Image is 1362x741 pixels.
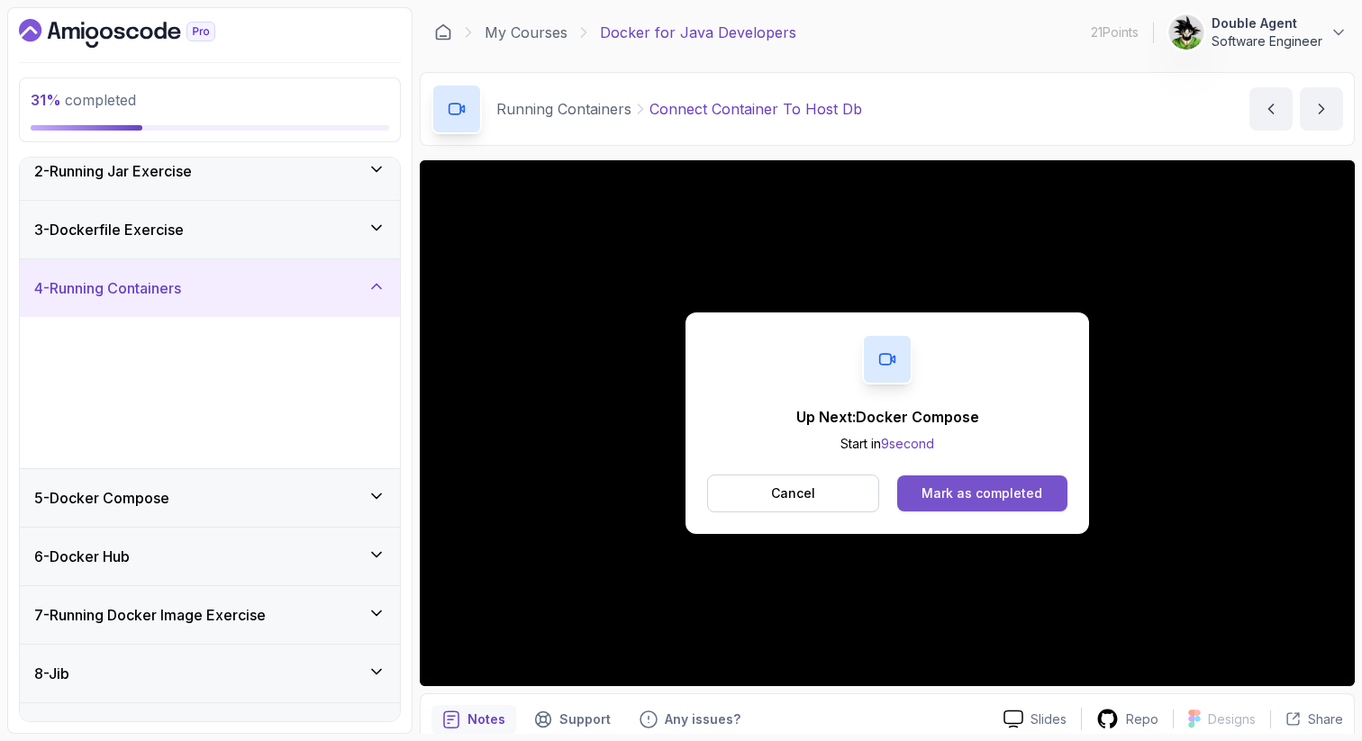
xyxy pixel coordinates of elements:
h3: 8 - Jib [34,663,69,684]
button: next content [1300,87,1343,131]
h3: 3 - Dockerfile Exercise [34,219,184,240]
p: Double Agent [1212,14,1322,32]
button: 5-Docker Compose [20,469,400,527]
span: completed [31,91,136,109]
span: 9 second [881,436,934,451]
p: Support [559,710,611,728]
button: Mark as completed [897,475,1067,511]
button: notes button [431,705,516,734]
button: Support button [523,705,622,734]
p: Cancel [771,484,815,502]
p: Running Containers [496,98,631,120]
a: Dashboard [19,19,257,48]
button: 8-Jib [20,645,400,702]
h3: 5 - Docker Compose [34,487,169,509]
p: Repo [1126,710,1158,728]
h3: 2 - Running Jar Exercise [34,160,192,182]
button: 2-Running Jar Exercise [20,142,400,200]
p: Any issues? [665,710,740,728]
button: previous content [1249,87,1293,131]
a: My Courses [485,22,567,43]
button: Share [1270,710,1343,728]
a: Dashboard [434,23,452,41]
p: Software Engineer [1212,32,1322,50]
p: Docker for Java Developers [600,22,796,43]
p: Start in [796,435,979,453]
h3: 7 - Running Docker Image Exercise [34,604,266,626]
button: 7-Running Docker Image Exercise [20,586,400,644]
p: Share [1308,710,1343,728]
a: Repo [1082,708,1173,730]
p: Slides [1031,710,1067,728]
p: Notes [468,710,505,728]
p: Up Next: Docker Compose [796,406,979,428]
iframe: 2 - Connect Container to Host DB [420,160,1355,686]
h3: 4 - Running Containers [34,277,181,299]
img: user profile image [1169,15,1203,50]
button: 6-Docker Hub [20,528,400,585]
button: 4-Running Containers [20,259,400,317]
button: Cancel [707,474,879,512]
div: Mark as completed [922,484,1042,502]
span: 31 % [31,91,61,109]
a: Slides [989,709,1081,728]
p: 21 Points [1091,23,1139,41]
p: Designs [1208,710,1256,728]
button: Feedback button [629,705,751,734]
p: Connect Container To Host Db [649,98,862,120]
button: 3-Dockerfile Exercise [20,201,400,258]
h3: 6 - Docker Hub [34,546,130,567]
button: user profile imageDouble AgentSoftware Engineer [1168,14,1348,50]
